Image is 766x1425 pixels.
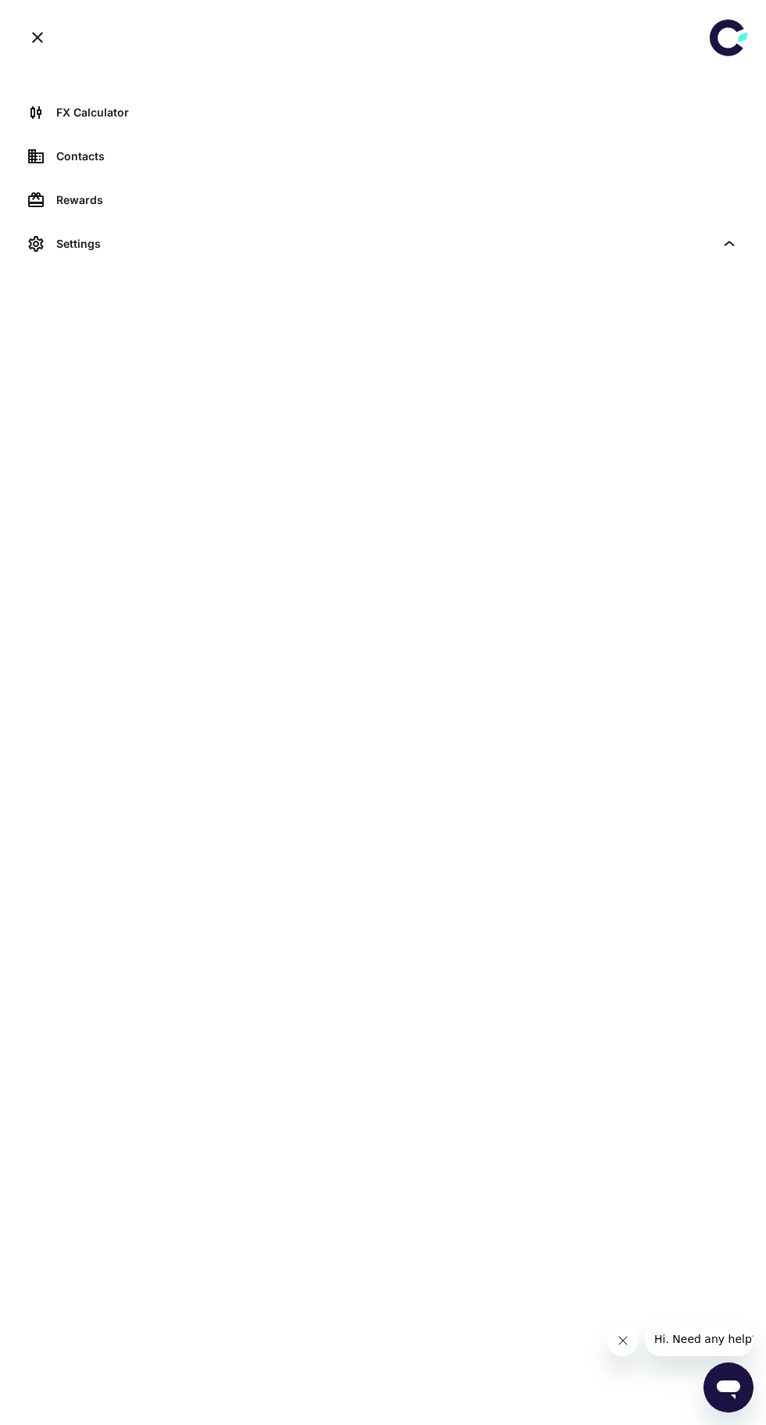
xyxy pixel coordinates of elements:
div: Settings [19,225,747,263]
div: Rewards [56,192,738,209]
span: Hi. Need any help? [9,11,113,23]
a: Rewards [19,181,747,219]
iframe: Button to launch messaging window [703,1362,753,1412]
div: Contacts [56,148,738,165]
iframe: Close message [607,1325,639,1356]
div: Settings [56,235,714,252]
iframe: Message from company [645,1322,753,1356]
a: Contacts [19,138,747,175]
div: FX Calculator [56,104,738,121]
a: FX Calculator [19,94,747,131]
